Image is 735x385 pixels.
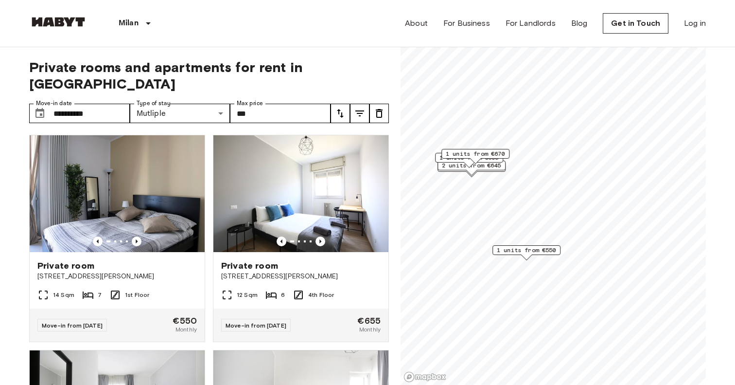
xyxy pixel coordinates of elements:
a: Mapbox logo [403,371,446,383]
span: 12 Sqm [237,291,258,299]
button: tune [369,104,389,123]
span: 1 units from €670 [446,149,505,158]
a: Marketing picture of unit IT-14-111-001-005Previous imagePrevious imagePrivate room[STREET_ADDRES... [213,135,389,342]
span: 6 [281,291,285,299]
button: Previous image [93,237,103,246]
span: €550 [173,316,197,325]
a: For Business [443,18,490,29]
span: €655 [357,316,381,325]
button: tune [331,104,350,123]
div: Map marker [441,149,509,164]
div: Map marker [437,161,506,176]
a: About [405,18,428,29]
p: Milan [119,18,139,29]
img: Marketing picture of unit IT-14-111-001-005 [213,135,388,252]
a: For Landlords [506,18,556,29]
span: Move-in from [DATE] [42,322,103,329]
button: Previous image [132,237,141,246]
div: Mutliple [130,104,230,123]
img: Habyt [29,17,87,27]
label: Max price [237,99,263,108]
img: Marketing picture of unit IT-14-018-001-03H [30,135,205,252]
label: Move-in date [36,99,72,108]
button: Choose date, selected date is 11 Sep 2025 [30,104,50,123]
span: 14 Sqm [53,291,74,299]
div: Map marker [435,153,503,168]
span: [STREET_ADDRESS][PERSON_NAME] [37,272,197,281]
a: Get in Touch [603,13,668,34]
span: Private room [221,260,278,272]
button: Previous image [277,237,286,246]
span: Monthly [175,325,197,334]
span: 4th Floor [308,291,334,299]
a: Blog [571,18,588,29]
a: Log in [684,18,706,29]
span: 1 units from €695 [439,153,499,162]
span: 1st Floor [125,291,149,299]
a: Marketing picture of unit IT-14-018-001-03HPrevious imagePrevious imagePrivate room[STREET_ADDRES... [29,135,205,342]
span: 7 [98,291,102,299]
span: Move-in from [DATE] [226,322,286,329]
span: [STREET_ADDRESS][PERSON_NAME] [221,272,381,281]
span: 1 units from €550 [497,246,556,255]
span: Monthly [359,325,381,334]
button: tune [350,104,369,123]
label: Type of stay [137,99,171,108]
div: Map marker [492,245,560,260]
span: Private rooms and apartments for rent in [GEOGRAPHIC_DATA] [29,59,389,92]
button: Previous image [315,237,325,246]
span: Private room [37,260,94,272]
